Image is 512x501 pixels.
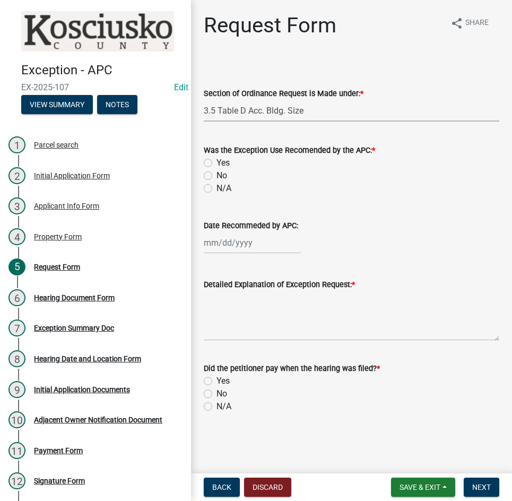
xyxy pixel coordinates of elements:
button: Save & Exit [391,478,455,497]
button: View Summary [21,95,93,114]
wm-modal-confirm: Edit Application Number [174,82,188,92]
div: Payment Form [34,447,83,454]
div: Initial Application Documents [34,386,130,393]
span: Share [465,17,489,30]
wm-modal-confirm: Notes [97,101,137,109]
div: 7 [8,319,25,336]
div: Property Form [34,233,82,240]
label: Yes [216,375,230,387]
label: No [216,387,227,400]
wm-modal-confirm: Summary [21,101,93,109]
div: Initial Application Form [34,172,110,179]
div: 8 [8,350,25,367]
button: shareShare [442,13,497,33]
button: Notes [97,95,137,114]
label: N/A [216,400,231,413]
img: Kosciusko County, Indiana [21,11,174,51]
button: Back [204,478,240,497]
div: Parcel search [34,141,79,149]
label: Detailed Explanation of Exception Request: [204,281,355,289]
div: Hearing Date and Location Form [34,355,141,362]
span: Next [472,483,491,491]
div: 3 [8,197,25,214]
label: Was the Exception Use Recomended by the APC: [204,147,375,154]
div: 9 [8,381,25,398]
div: 10 [8,411,25,428]
input: mm/dd/yyyy [204,232,301,254]
h1: Request Form [204,13,336,38]
span: Save & Exit [400,483,440,491]
div: Request Form [34,263,80,271]
span: EX-2025-107 [21,82,170,92]
button: Discard [244,478,291,497]
div: 1 [8,136,25,153]
label: Did the petitioner pay when the hearing was filed? [204,365,380,373]
div: 6 [8,289,25,306]
label: Section of Ordinance Request is Made under: [204,90,363,98]
button: Next [464,478,499,497]
div: Applicant Info Form [34,202,99,210]
label: N/A [216,182,231,195]
div: 5 [8,258,25,275]
div: 11 [8,442,25,459]
a: Edit [174,82,188,92]
label: Date Recommeded by APC: [204,222,298,230]
div: Hearing Document Form [34,294,115,301]
div: 4 [8,228,25,245]
div: Signature Form [34,477,85,485]
label: No [216,169,227,182]
div: Exception Summary Doc [34,324,114,332]
i: share [450,17,463,30]
label: Yes [216,157,230,169]
div: 2 [8,167,25,184]
h4: Exception - APC [21,63,183,78]
span: Back [212,483,231,491]
div: Adjacent Owner Notification Document [34,416,162,424]
div: 12 [8,472,25,489]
